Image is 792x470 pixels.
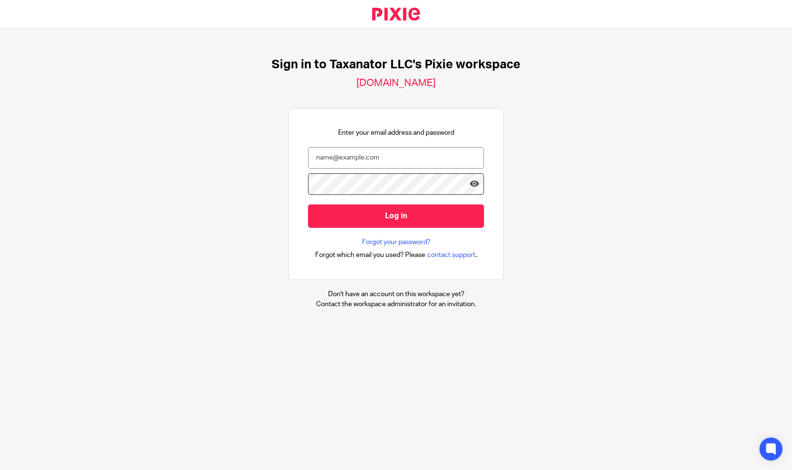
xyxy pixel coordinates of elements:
[362,237,430,247] a: Forgot your password?
[315,250,425,260] span: Forgot which email you used? Please
[316,299,476,309] p: Contact the workspace administrator for an invitation.
[308,204,484,228] input: Log in
[338,128,454,138] p: Enter your email address and password
[356,77,436,89] h2: [DOMAIN_NAME]
[308,147,484,169] input: name@example.com
[427,250,475,260] span: contact support
[315,249,477,260] div: .
[272,57,520,72] h1: Sign in to Taxanator LLC's Pixie workspace
[316,289,476,299] p: Don't have an account on this workspace yet?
